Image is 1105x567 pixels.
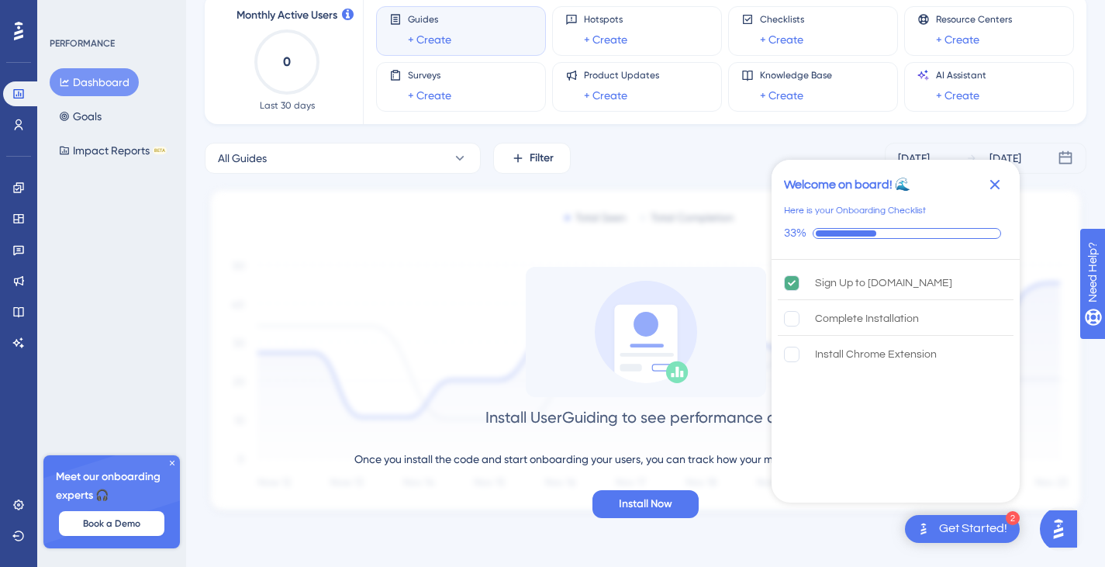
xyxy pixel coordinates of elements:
[619,495,672,513] span: Install Now
[815,274,952,292] div: Sign Up to [DOMAIN_NAME]
[898,149,930,168] div: [DATE]
[939,520,1007,538] div: Get Started!
[778,302,1013,336] div: Complete Installation is incomplete.
[760,69,832,81] span: Knowledge Base
[936,86,979,105] a: + Create
[592,490,699,518] button: Install Now
[784,203,926,219] div: Here is your Onboarding Checklist
[260,99,315,112] span: Last 30 days
[584,30,627,49] a: + Create
[584,13,627,26] span: Hotspots
[50,102,111,130] button: Goals
[760,30,803,49] a: + Create
[784,226,806,240] div: 33%
[815,345,937,364] div: Install Chrome Extension
[205,143,481,174] button: All Guides
[153,147,167,154] div: BETA
[778,266,1013,300] div: Sign Up to UserGuiding.com is complete.
[936,69,986,81] span: AI Assistant
[936,13,1012,26] span: Resource Centers
[530,149,554,168] span: Filter
[408,13,451,26] span: Guides
[914,520,933,538] img: launcher-image-alternative-text
[50,137,176,164] button: Impact ReportsBETA
[772,260,1020,499] div: Checklist items
[408,69,451,81] span: Surveys
[50,37,115,50] div: PERFORMANCE
[485,406,806,428] div: Install UserGuiding to see performance data.
[237,6,337,25] span: Monthly Active Users
[354,450,938,468] div: Once you install the code and start onboarding your users, you can track how your materials perfo...
[936,30,979,49] a: + Create
[408,86,451,105] a: + Create
[584,86,627,105] a: + Create
[584,69,659,81] span: Product Updates
[989,149,1021,168] div: [DATE]
[56,468,167,505] span: Meet our onboarding experts 🎧
[784,175,910,194] div: Welcome on board! 🌊
[815,309,919,328] div: Complete Installation
[36,4,97,22] span: Need Help?
[218,149,267,168] span: All Guides
[905,515,1020,543] div: Open Get Started! checklist, remaining modules: 2
[1040,506,1086,552] iframe: UserGuiding AI Assistant Launcher
[50,68,139,96] button: Dashboard
[982,172,1007,197] div: Close Checklist
[83,517,140,530] span: Book a Demo
[760,13,804,26] span: Checklists
[205,186,1086,517] img: 1ec67ef948eb2d50f6bf237e9abc4f97.svg
[778,337,1013,372] div: Install Chrome Extension is incomplete.
[408,30,451,49] a: + Create
[283,54,291,69] text: 0
[493,143,571,174] button: Filter
[784,226,1007,240] div: Checklist progress: 33%
[1006,511,1020,525] div: 2
[59,511,164,536] button: Book a Demo
[772,160,1020,503] div: Checklist Container
[760,86,803,105] a: + Create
